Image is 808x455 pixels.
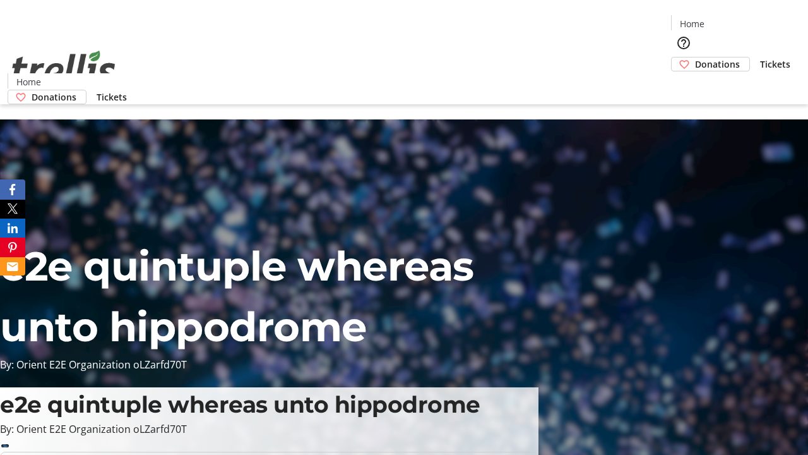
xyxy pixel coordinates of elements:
img: Orient E2E Organization oLZarfd70T's Logo [8,37,120,100]
span: Donations [695,58,740,71]
a: Tickets [750,58,800,71]
span: Tickets [760,58,790,71]
span: Home [16,75,41,88]
a: Donations [671,57,750,71]
span: Home [680,17,704,30]
span: Tickets [97,90,127,104]
a: Home [8,75,49,88]
a: Tickets [86,90,137,104]
a: Donations [8,90,86,104]
button: Help [671,30,696,56]
button: Cart [671,71,696,97]
a: Home [672,17,712,30]
span: Donations [32,90,76,104]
